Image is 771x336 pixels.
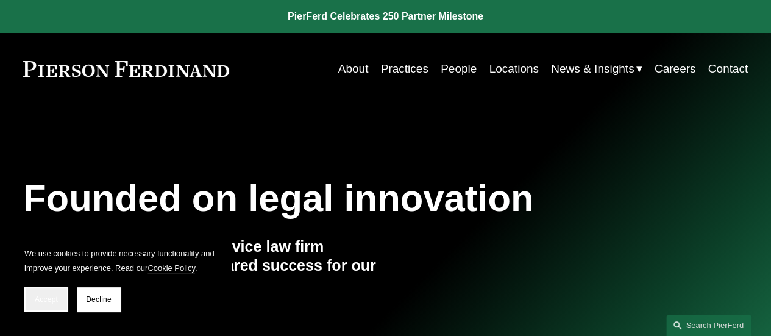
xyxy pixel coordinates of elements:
[551,57,642,80] a: folder dropdown
[338,57,369,80] a: About
[666,315,751,336] a: Search this site
[708,57,748,80] a: Contact
[441,57,477,80] a: People
[35,295,58,304] span: Accept
[147,263,195,273] a: Cookie Policy
[23,177,627,220] h1: Founded on legal innovation
[381,57,428,80] a: Practices
[655,57,696,80] a: Careers
[77,287,121,312] button: Decline
[24,287,68,312] button: Accept
[489,57,538,80] a: Locations
[86,295,112,304] span: Decline
[551,59,634,79] span: News & Insights
[24,246,219,275] p: We use cookies to provide necessary functionality and improve your experience. Read our .
[12,234,232,324] section: Cookie banner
